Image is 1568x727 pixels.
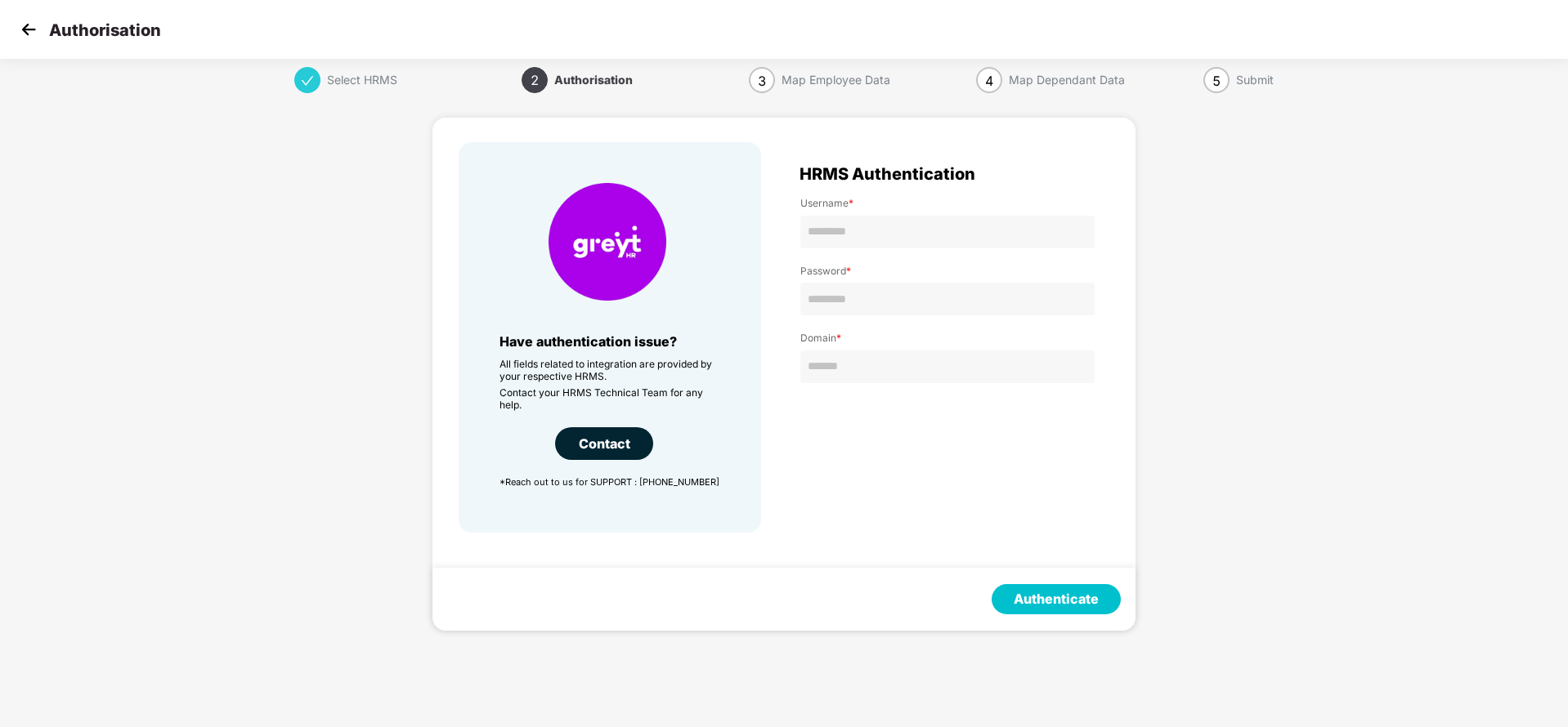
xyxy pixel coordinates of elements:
label: Password [800,265,1095,277]
p: All fields related to integration are provided by your respective HRMS. [500,358,720,382]
p: Authorisation [49,20,161,40]
span: Have authentication issue? [500,333,677,350]
span: 3 [758,73,766,89]
div: Map Dependant Data [1009,67,1125,93]
span: HRMS Authentication [800,167,975,181]
img: HRMS Company Icon [549,183,666,301]
div: Authorisation [554,67,633,93]
p: Contact your HRMS Technical Team for any help. [500,386,720,411]
div: Submit [1236,67,1274,93]
img: svg+xml;base64,PHN2ZyB4bWxucz0iaHR0cDovL3d3dy53My5vcmcvMjAwMC9zdmciIHdpZHRoPSIzMCIgaGVpZ2h0PSIzMC... [16,17,41,42]
p: *Reach out to us for SUPPORT : [PHONE_NUMBER] [500,476,720,488]
div: Contact [555,427,653,460]
div: Select HRMS [327,67,397,93]
div: Map Employee Data [782,67,890,93]
span: 4 [985,73,993,89]
label: Username [800,197,1095,209]
span: check [301,74,314,87]
label: Domain [800,332,1095,344]
button: Authenticate [992,584,1121,614]
span: 5 [1212,73,1221,89]
span: 2 [531,72,539,88]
